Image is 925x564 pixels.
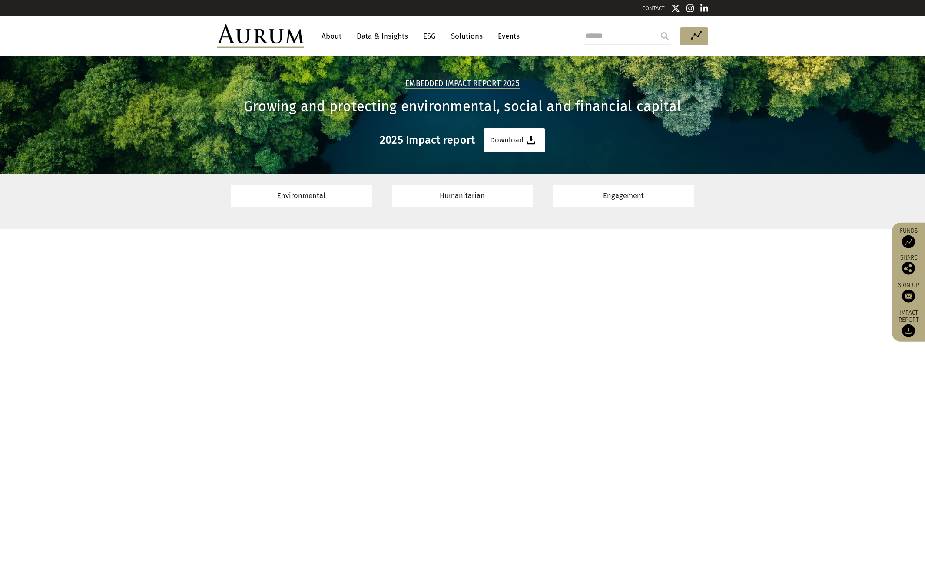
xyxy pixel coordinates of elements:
[553,185,694,207] a: Engagement
[700,4,708,13] img: Linkedin icon
[380,134,475,147] h3: 2025 Impact report
[405,79,520,89] h2: Embedded Impact report 2025
[896,254,921,274] div: Share
[902,289,915,302] img: Sign up to our newsletter
[217,24,304,48] img: Aurum
[352,28,412,44] a: Data & Insights
[671,4,680,13] img: Twitter icon
[392,185,534,207] a: Humanitarian
[896,281,921,302] a: Sign up
[656,27,673,45] input: Submit
[902,261,915,274] img: Share this post
[686,4,694,13] img: Instagram icon
[447,28,487,44] a: Solutions
[419,28,440,44] a: ESG
[494,28,520,44] a: Events
[317,28,346,44] a: About
[896,309,921,337] a: Impact report
[896,227,921,248] a: Funds
[642,5,665,11] a: CONTACT
[217,98,708,115] h1: Growing and protecting environmental, social and financial capital
[231,185,372,207] a: Environmental
[902,235,915,248] img: Access Funds
[484,128,545,152] a: Download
